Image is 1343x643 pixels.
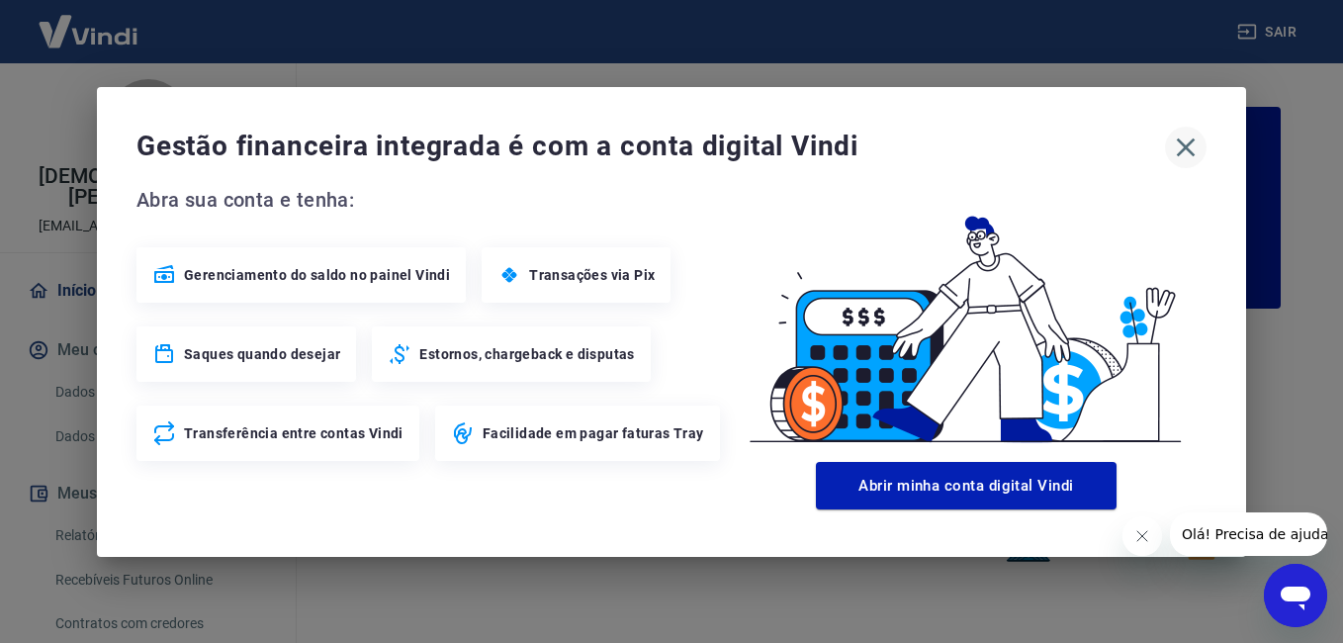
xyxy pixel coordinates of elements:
img: Good Billing [726,184,1207,454]
span: Gestão financeira integrada é com a conta digital Vindi [136,127,1165,166]
span: Abra sua conta e tenha: [136,184,726,216]
iframe: Mensagem da empresa [1170,512,1327,556]
span: Facilidade em pagar faturas Tray [483,423,704,443]
span: Transferência entre contas Vindi [184,423,403,443]
span: Estornos, chargeback e disputas [419,344,634,364]
span: Transações via Pix [529,265,655,285]
span: Saques quando desejar [184,344,340,364]
iframe: Botão para abrir a janela de mensagens [1264,564,1327,627]
button: Abrir minha conta digital Vindi [816,462,1117,509]
span: Olá! Precisa de ajuda? [12,14,166,30]
iframe: Fechar mensagem [1122,516,1162,556]
span: Gerenciamento do saldo no painel Vindi [184,265,450,285]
